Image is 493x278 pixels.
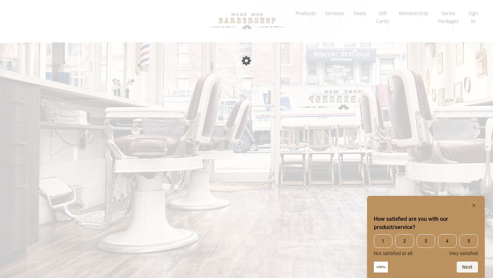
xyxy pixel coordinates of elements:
[457,262,478,273] button: Next question
[374,234,478,256] div: How satisfied are you with our product/service? Select an option from 1 to 5, with 1 being Not sa...
[438,234,456,248] span: 4
[374,215,478,231] h2: How satisfied are you with our product/service? Select an option from 1 to 5, with 1 being Not sa...
[374,234,392,248] span: 1
[459,234,478,248] span: 5
[374,201,478,273] div: How satisfied are you with our product/service? Select an option from 1 to 5, with 1 being Not sa...
[395,234,414,248] span: 2
[470,201,478,210] button: Hide survey
[417,234,435,248] span: 3
[449,251,478,256] span: Very satisfied
[374,251,412,256] span: Not satisfied at all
